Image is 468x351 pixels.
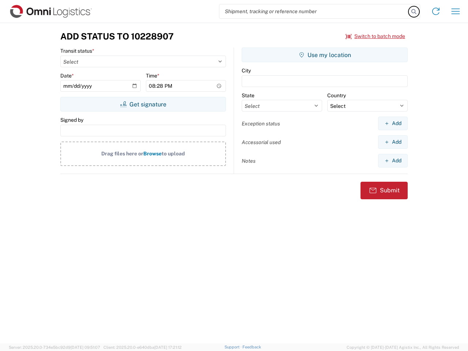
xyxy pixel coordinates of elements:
[327,92,346,99] label: Country
[378,135,408,149] button: Add
[219,4,409,18] input: Shipment, tracking or reference number
[143,151,162,156] span: Browse
[101,151,143,156] span: Drag files here or
[378,117,408,130] button: Add
[242,345,261,349] a: Feedback
[60,72,74,79] label: Date
[60,117,83,123] label: Signed by
[242,67,251,74] label: City
[60,97,226,112] button: Get signature
[154,345,182,350] span: [DATE] 17:21:12
[103,345,182,350] span: Client: 2025.20.0-e640dba
[346,30,405,42] button: Switch to batch mode
[242,92,254,99] label: State
[224,345,243,349] a: Support
[242,120,280,127] label: Exception status
[9,345,100,350] span: Server: 2025.20.0-734e5bc92d9
[378,154,408,167] button: Add
[146,72,159,79] label: Time
[60,31,174,42] h3: Add Status to 10228907
[242,139,281,146] label: Accessorial used
[361,182,408,199] button: Submit
[162,151,185,156] span: to upload
[60,48,94,54] label: Transit status
[242,48,408,62] button: Use my location
[71,345,100,350] span: [DATE] 09:51:07
[347,344,459,351] span: Copyright © [DATE]-[DATE] Agistix Inc., All Rights Reserved
[242,158,256,164] label: Notes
